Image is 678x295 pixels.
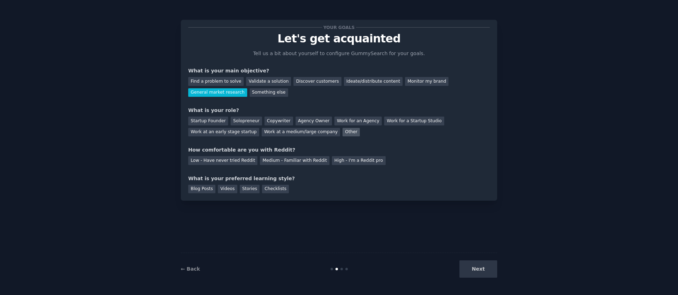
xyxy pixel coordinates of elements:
[188,175,490,182] div: What is your preferred learning style?
[188,185,215,194] div: Blog Posts
[246,77,291,86] div: Validate a solution
[405,77,448,86] div: Monitor my brand
[188,128,259,137] div: Work at an early stage startup
[188,88,247,97] div: General market research
[250,88,288,97] div: Something else
[293,77,341,86] div: Discover customers
[296,117,332,125] div: Agency Owner
[334,117,382,125] div: Work for an Agency
[188,107,490,114] div: What is your role?
[343,128,360,137] div: Other
[322,24,356,31] span: Your goals
[260,156,329,165] div: Medium - Familiar with Reddit
[218,185,237,194] div: Videos
[188,156,257,165] div: Low - Have never tried Reddit
[250,50,428,57] p: Tell us a bit about yourself to configure GummySearch for your goals.
[344,77,403,86] div: Ideate/distribute content
[332,156,386,165] div: High - I'm a Reddit pro
[262,128,340,137] div: Work at a medium/large company
[384,117,444,125] div: Work for a Startup Studio
[262,185,289,194] div: Checklists
[188,117,228,125] div: Startup Founder
[231,117,262,125] div: Solopreneur
[188,146,490,154] div: How comfortable are you with Reddit?
[181,266,200,272] a: ← Back
[264,117,293,125] div: Copywriter
[188,67,490,75] div: What is your main objective?
[188,77,244,86] div: Find a problem to solve
[188,33,490,45] p: Let's get acquainted
[240,185,260,194] div: Stories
